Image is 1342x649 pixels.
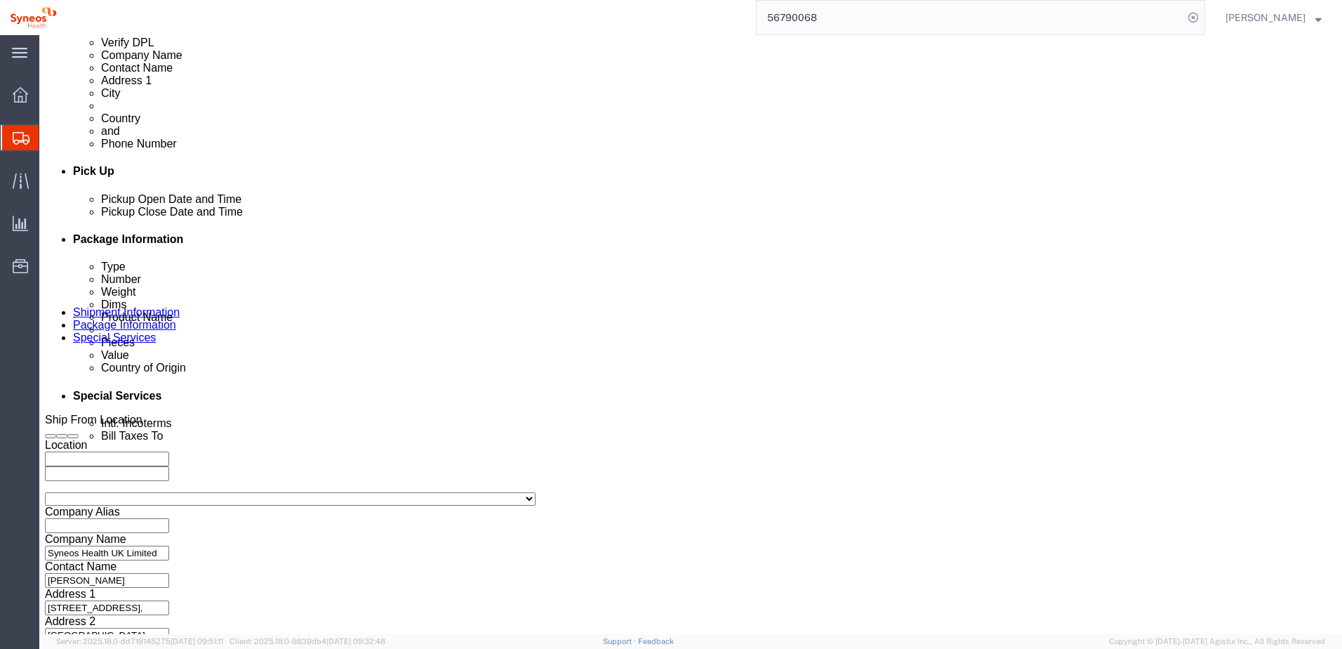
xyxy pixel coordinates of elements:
[10,7,57,28] img: logo
[39,35,1342,634] iframe: FS Legacy Container
[230,637,385,645] span: Client: 2025.18.0-9839db4
[1225,9,1322,26] button: [PERSON_NAME]
[56,637,223,645] span: Server: 2025.18.0-dd719145275
[1109,636,1325,648] span: Copyright © [DATE]-[DATE] Agistix Inc., All Rights Reserved
[603,637,638,645] a: Support
[1225,10,1306,25] span: Natan Tateishi
[757,1,1183,34] input: Search for shipment number, reference number
[638,637,674,645] a: Feedback
[326,637,385,645] span: [DATE] 09:32:48
[171,637,223,645] span: [DATE] 09:51:11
